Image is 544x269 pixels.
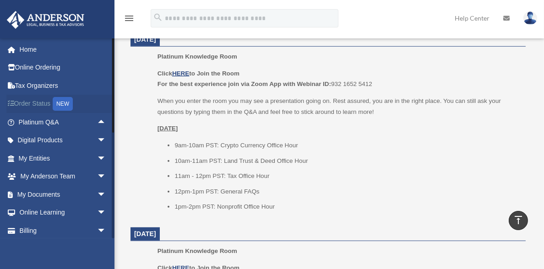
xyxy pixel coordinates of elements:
[158,68,519,90] p: 932 1652 5412
[158,53,237,60] span: Platinum Knowledge Room
[153,12,163,22] i: search
[97,149,115,168] span: arrow_drop_down
[174,201,519,212] li: 1pm-2pm PST: Nonprofit Office Hour
[124,16,135,24] a: menu
[97,221,115,240] span: arrow_drop_down
[97,131,115,150] span: arrow_drop_down
[6,95,120,113] a: Order StatusNEW
[158,70,239,77] b: Click to Join the Room
[97,167,115,186] span: arrow_drop_down
[97,204,115,222] span: arrow_drop_down
[134,230,156,237] span: [DATE]
[513,215,524,226] i: vertical_align_top
[174,171,519,182] li: 11am - 12pm PST: Tax Office Hour
[134,36,156,43] span: [DATE]
[174,156,519,167] li: 10am-11am PST: Land Trust & Deed Office Hour
[97,185,115,204] span: arrow_drop_down
[158,81,331,87] b: For the best experience join via Zoom App with Webinar ID:
[158,247,237,254] span: Platinum Knowledge Room
[53,97,73,111] div: NEW
[97,113,115,132] span: arrow_drop_up
[6,221,120,240] a: Billingarrow_drop_down
[509,211,528,230] a: vertical_align_top
[6,76,120,95] a: Tax Organizers
[6,40,120,59] a: Home
[6,204,120,222] a: Online Learningarrow_drop_down
[6,113,120,131] a: Platinum Q&Aarrow_drop_up
[523,11,537,25] img: User Pic
[158,96,519,117] p: When you enter the room you may see a presentation going on. Rest assured, you are in the right p...
[158,125,178,132] u: [DATE]
[124,13,135,24] i: menu
[174,186,519,197] li: 12pm-1pm PST: General FAQs
[6,131,120,150] a: Digital Productsarrow_drop_down
[6,185,120,204] a: My Documentsarrow_drop_down
[4,11,87,29] img: Anderson Advisors Platinum Portal
[6,149,120,167] a: My Entitiesarrow_drop_down
[172,70,189,77] a: HERE
[6,59,120,77] a: Online Ordering
[174,140,519,151] li: 9am-10am PST: Crypto Currency Office Hour
[6,167,120,186] a: My Anderson Teamarrow_drop_down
